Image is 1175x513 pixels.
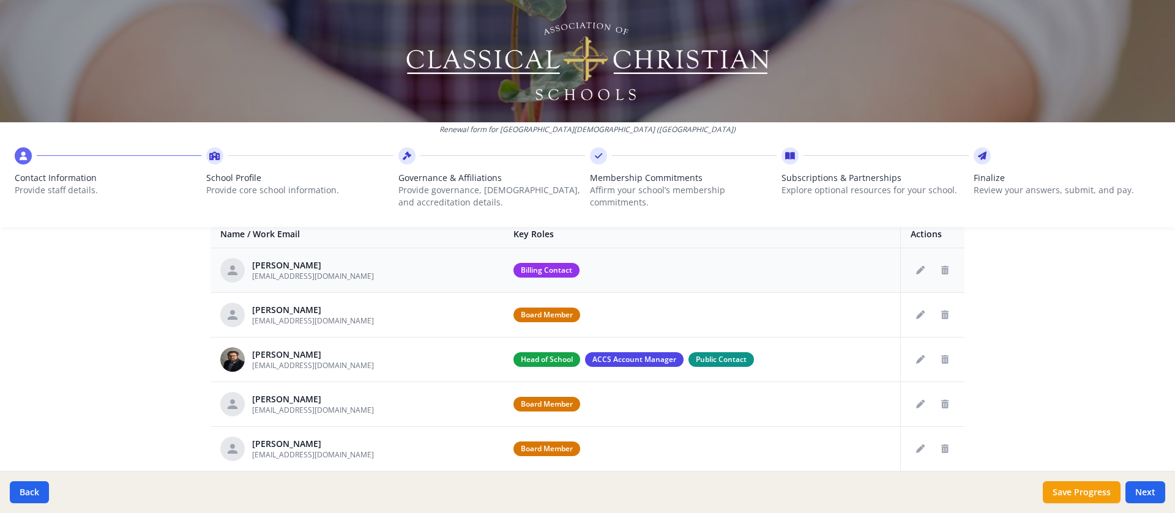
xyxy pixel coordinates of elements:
p: Provide governance, [DEMOGRAPHIC_DATA], and accreditation details. [398,184,585,209]
button: Save Progress [1043,481,1121,503]
span: Billing Contact [513,263,580,278]
span: [EMAIL_ADDRESS][DOMAIN_NAME] [252,449,374,460]
button: Edit staff [911,305,930,325]
div: [PERSON_NAME] [252,259,374,271]
span: Public Contact [688,352,754,367]
button: Delete staff [935,260,955,280]
img: Logo [405,18,771,104]
p: Provide staff details. [15,184,201,196]
span: Membership Commitments [590,172,777,184]
span: Contact Information [15,172,201,184]
button: Delete staff [935,394,955,414]
div: [PERSON_NAME] [252,349,374,361]
div: [PERSON_NAME] [252,393,374,405]
span: Board Member [513,397,580,412]
div: [PERSON_NAME] [252,304,374,316]
button: Delete staff [935,350,955,369]
button: Delete staff [935,305,955,325]
p: Explore optional resources for your school. [781,184,968,196]
span: ACCS Account Manager [585,352,684,367]
button: Delete staff [935,439,955,459]
span: Board Member [513,308,580,322]
span: [EMAIL_ADDRESS][DOMAIN_NAME] [252,405,374,415]
button: Next [1125,481,1165,503]
span: Head of School [513,352,580,367]
span: Finalize [974,172,1160,184]
button: Edit staff [911,260,930,280]
p: Affirm your school’s membership commitments. [590,184,777,209]
p: Provide core school information. [206,184,393,196]
span: [EMAIL_ADDRESS][DOMAIN_NAME] [252,271,374,281]
button: Back [10,481,49,503]
button: Edit staff [911,439,930,459]
button: Edit staff [911,394,930,414]
span: [EMAIL_ADDRESS][DOMAIN_NAME] [252,360,374,371]
div: [PERSON_NAME] [252,438,374,450]
p: Review your answers, submit, and pay. [974,184,1160,196]
span: Subscriptions & Partnerships [781,172,968,184]
span: School Profile [206,172,393,184]
span: Board Member [513,441,580,456]
button: Edit staff [911,350,930,369]
span: [EMAIL_ADDRESS][DOMAIN_NAME] [252,316,374,326]
span: Governance & Affiliations [398,172,585,184]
